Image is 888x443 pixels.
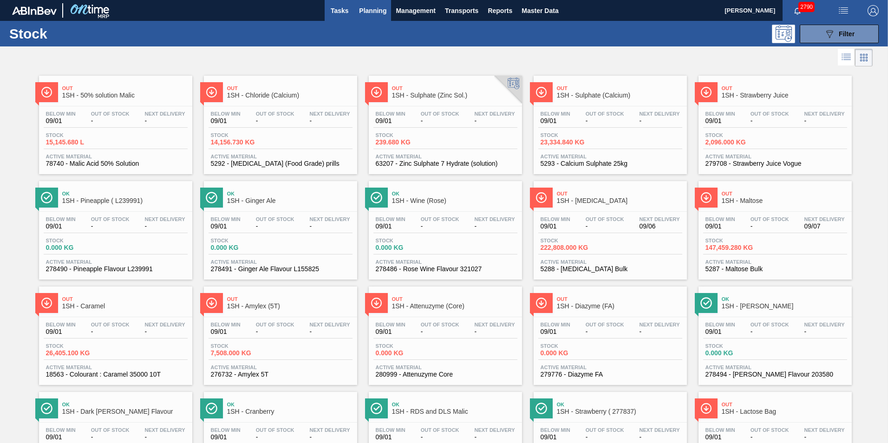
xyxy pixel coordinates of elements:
span: Below Min [376,216,405,222]
span: 09/01 [211,328,241,335]
span: 09/01 [541,117,570,124]
span: 09/01 [541,223,570,230]
span: 09/01 [705,117,735,124]
span: Below Min [705,216,735,222]
span: 1SH - 50% solution Malic [62,92,188,99]
img: Ícone [371,403,382,414]
span: 1SH - Rasberry [722,303,847,310]
span: - [256,223,294,230]
span: Active Material [211,154,350,159]
span: Active Material [46,259,185,265]
span: Out Of Stock [91,111,130,117]
span: 63207 - Zinc Sulphate 7 Hydrate (solution) [376,160,515,167]
img: Ícone [700,297,712,309]
span: Out Of Stock [256,111,294,117]
span: 5293 - Calcium Sulphate 25kg [541,160,680,167]
span: Transports [445,5,478,16]
span: Out Of Stock [751,111,789,117]
a: ÍconeOut1SH - [MEDICAL_DATA]Below Min09/01Out Of Stock-Next Delivery09/06Stock222,808.000 KGActiv... [527,174,692,280]
span: Active Material [705,154,845,159]
span: Out [392,296,517,302]
img: Ícone [371,86,382,98]
span: 26,405.100 KG [46,350,111,357]
a: ÍconeOut1SH - Sulphate (Calcium)Below Min09/01Out Of Stock-Next Delivery-Stock23,334.840 KGActive... [527,69,692,174]
span: Below Min [541,216,570,222]
span: Out Of Stock [91,216,130,222]
span: Next Delivery [310,111,350,117]
img: Ícone [700,403,712,414]
a: ÍconeOk1SH - [PERSON_NAME]Below Min09/01Out Of Stock-Next Delivery-Stock0.000 KGActive Material27... [692,280,856,385]
img: Ícone [535,403,547,414]
span: 09/01 [211,117,241,124]
span: - [310,117,350,124]
span: 09/01 [211,223,241,230]
img: Ícone [535,297,547,309]
span: 278494 - Rasberry Flavour 203580 [705,371,845,378]
span: Active Material [211,259,350,265]
span: Next Delivery [640,111,680,117]
span: Planning [359,5,386,16]
img: Ícone [206,86,217,98]
a: ÍconeOut1SH - CaramelBelow Min09/01Out Of Stock-Next Delivery-Stock26,405.100 KGActive Material18... [32,280,197,385]
span: 0.000 KG [376,350,441,357]
button: Filter [800,25,879,43]
span: Stock [376,343,441,349]
span: Stock [705,238,770,243]
img: Ícone [371,192,382,203]
span: 09/01 [211,434,241,441]
span: Out Of Stock [751,216,789,222]
img: userActions [838,5,849,16]
span: Out [227,296,353,302]
span: 1SH - Ginger Ale [227,197,353,204]
a: ÍconeOk1SH - Ginger AleBelow Min09/01Out Of Stock-Next Delivery-Stock0.000 KGActive Material27849... [197,174,362,280]
a: ÍconeOk1SH - Pineapple ( L239991)Below Min09/01Out Of Stock-Next Delivery-Stock0.000 KGActive Mat... [32,174,197,280]
span: Below Min [211,216,241,222]
span: Next Delivery [804,111,845,117]
span: Next Delivery [640,322,680,327]
span: Out Of Stock [586,427,624,433]
span: Filter [839,30,855,38]
span: 09/01 [705,223,735,230]
span: 09/07 [804,223,845,230]
span: Out Of Stock [256,427,294,433]
span: 09/01 [705,434,735,441]
span: - [475,223,515,230]
span: - [145,328,185,335]
span: Active Material [376,259,515,265]
span: 0.000 KG [46,244,111,251]
span: Below Min [211,427,241,433]
span: 09/01 [376,328,405,335]
span: Out [722,85,847,91]
span: 1SH - Sulphate (Calcium) [557,92,682,99]
span: Out [227,85,353,91]
span: - [91,117,130,124]
img: Ícone [206,297,217,309]
span: - [751,223,789,230]
span: 1SH - Sulphate (Zinc Sol.) [392,92,517,99]
span: Ok [227,191,353,196]
span: - [804,117,845,124]
a: ÍconeOut1SH - Attenuzyme (Core)Below Min09/01Out Of Stock-Next Delivery-Stock0.000 KGActive Mater... [362,280,527,385]
span: Below Min [541,111,570,117]
span: 15,145.680 L [46,139,111,146]
span: Next Delivery [475,322,515,327]
span: Stock [211,238,276,243]
span: 09/01 [46,223,76,230]
a: ÍconeOut1SH - Strawberry JuiceBelow Min09/01Out Of Stock-Next Delivery-Stock2,096.000 KGActive Ma... [692,69,856,174]
span: Next Delivery [310,216,350,222]
span: 7,508.000 KG [211,350,276,357]
a: ÍconeOut1SH - MaltoseBelow Min09/01Out Of Stock-Next Delivery09/07Stock147,459.280 KGActive Mater... [692,174,856,280]
span: - [310,223,350,230]
h1: Stock [9,28,148,39]
span: - [751,434,789,441]
span: Out [557,85,682,91]
span: Master Data [522,5,558,16]
span: 09/01 [46,434,76,441]
span: Below Min [376,322,405,327]
span: Active Material [376,154,515,159]
span: Next Delivery [475,427,515,433]
span: Active Material [705,259,845,265]
span: Active Material [46,365,185,370]
span: Active Material [541,259,680,265]
span: Ok [62,191,188,196]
